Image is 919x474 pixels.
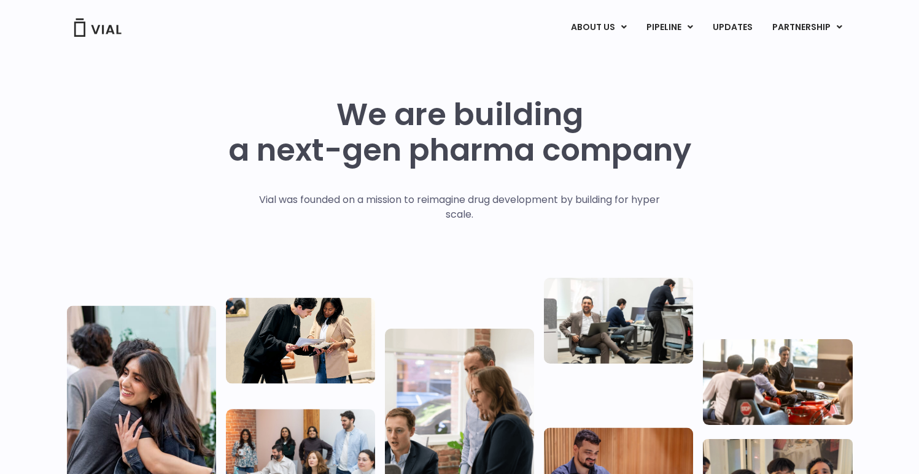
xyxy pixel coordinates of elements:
[637,17,702,38] a: PIPELINEMenu Toggle
[561,17,636,38] a: ABOUT USMenu Toggle
[703,17,762,38] a: UPDATES
[73,18,122,37] img: Vial Logo
[544,277,693,363] img: Three people working in an office
[226,297,375,383] img: Two people looking at a paper talking.
[228,97,691,168] h1: We are building a next-gen pharma company
[762,17,852,38] a: PARTNERSHIPMenu Toggle
[246,193,673,222] p: Vial was founded on a mission to reimagine drug development by building for hyper scale.
[703,339,852,425] img: Group of people playing whirlyball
